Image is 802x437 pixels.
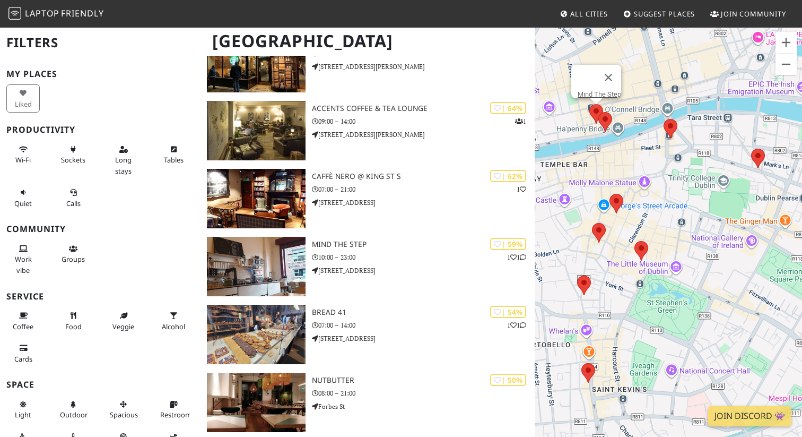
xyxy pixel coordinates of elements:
[6,307,40,335] button: Coffee
[517,184,526,194] p: 1
[490,306,526,318] div: | 54%
[157,396,190,424] button: Restroom
[312,320,535,330] p: 07:00 – 14:00
[634,9,695,19] span: Suggest Places
[312,240,535,249] h3: Mind The Step
[312,252,535,262] p: 10:00 – 23:00
[6,184,40,212] button: Quiet
[312,184,535,194] p: 07:00 – 21:00
[57,184,90,212] button: Calls
[14,354,32,364] span: Credit cards
[312,172,535,181] h3: Caffè Nero @ King St S
[775,32,797,53] button: Zoom in
[706,4,790,23] a: Join Community
[6,141,40,169] button: Wi-Fi
[578,90,621,98] a: Mind The Step
[15,254,32,275] span: People working
[619,4,700,23] a: Suggest Places
[312,198,535,208] p: [STREET_ADDRESS]
[65,322,82,331] span: Food
[60,410,88,419] span: Outdoor area
[162,322,185,331] span: Alcohol
[490,238,526,250] div: | 59%
[107,307,140,335] button: Veggie
[14,199,32,208] span: Quiet
[515,116,526,126] p: 1
[8,7,21,20] img: LaptopFriendly
[570,9,608,19] span: All Cities
[507,320,526,330] p: 1 1
[115,155,132,175] span: Long stays
[8,5,104,23] a: LaptopFriendly LaptopFriendly
[721,9,786,19] span: Join Community
[201,373,535,432] a: Nutbutter | 50% Nutbutter 08:00 – 21:00 Forbes St
[160,410,191,419] span: Restroom
[708,406,791,426] a: Join Discord 👾
[207,169,306,228] img: Caffè Nero @ King St S
[6,240,40,279] button: Work vibe
[15,410,31,419] span: Natural light
[201,101,535,160] a: Accents Coffee & Tea Lounge | 64% 1 Accents Coffee & Tea Lounge 09:00 – 14:00 [STREET_ADDRESS][PE...
[157,141,190,169] button: Tables
[312,116,535,126] p: 09:00 – 14:00
[107,141,140,179] button: Long stays
[66,199,81,208] span: Video/audio calls
[112,322,134,331] span: Veggie
[6,380,194,390] h3: Space
[775,54,797,75] button: Zoom out
[204,27,533,56] h1: [GEOGRAPHIC_DATA]
[312,376,535,385] h3: Nutbutter
[6,292,194,302] h3: Service
[312,333,535,344] p: [STREET_ADDRESS]
[164,155,184,165] span: Work-friendly tables
[555,4,612,23] a: All Cities
[201,305,535,364] a: Bread 41 | 54% 11 Bread 41 07:00 – 14:00 [STREET_ADDRESS]
[6,224,194,234] h3: Community
[61,155,85,165] span: Power sockets
[312,388,535,398] p: 08:00 – 21:00
[157,307,190,335] button: Alcohol
[6,125,194,135] h3: Productivity
[57,141,90,169] button: Sockets
[15,155,31,165] span: Stable Wi-Fi
[13,322,33,331] span: Coffee
[62,254,85,264] span: Group tables
[507,252,526,262] p: 1 1
[490,102,526,114] div: | 64%
[57,396,90,424] button: Outdoor
[6,69,194,79] h3: My Places
[207,237,306,296] img: Mind The Step
[207,373,306,432] img: Nutbutter
[312,308,535,317] h3: Bread 41
[61,7,103,19] span: Friendly
[490,374,526,386] div: | 50%
[6,339,40,367] button: Cards
[110,410,138,419] span: Spacious
[312,401,535,412] p: Forbes St
[201,169,535,228] a: Caffè Nero @ King St S | 62% 1 Caffè Nero @ King St S 07:00 – 21:00 [STREET_ADDRESS]
[57,240,90,268] button: Groups
[6,27,194,59] h2: Filters
[201,237,535,296] a: Mind The Step | 59% 11 Mind The Step 10:00 – 23:00 [STREET_ADDRESS]
[207,305,306,364] img: Bread 41
[25,7,59,19] span: Laptop
[312,130,535,140] p: [STREET_ADDRESS][PERSON_NAME]
[596,65,621,90] button: Close
[490,170,526,182] div: | 62%
[312,104,535,113] h3: Accents Coffee & Tea Lounge
[57,307,90,335] button: Food
[312,265,535,276] p: [STREET_ADDRESS]
[207,101,306,160] img: Accents Coffee & Tea Lounge
[107,396,140,424] button: Spacious
[6,396,40,424] button: Light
